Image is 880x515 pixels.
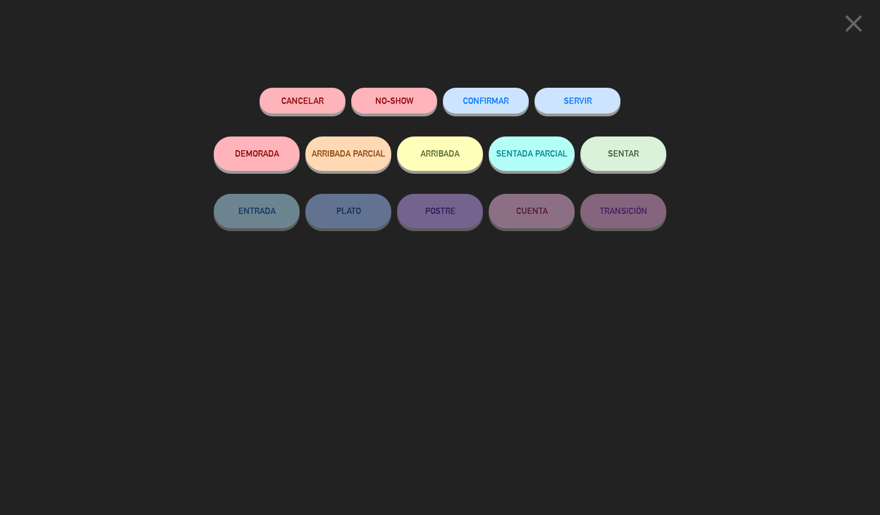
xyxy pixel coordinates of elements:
[580,136,666,171] button: SENTAR
[305,194,391,228] button: PLATO
[397,194,483,228] button: POSTRE
[489,194,575,228] button: CUENTA
[305,136,391,171] button: ARRIBADA PARCIAL
[535,88,620,114] button: SERVIR
[260,88,345,114] button: Cancelar
[214,194,300,228] button: ENTRADA
[443,88,529,114] button: CONFIRMAR
[489,136,575,171] button: SENTADA PARCIAL
[351,88,437,114] button: NO-SHOW
[312,149,386,158] span: ARRIBADA PARCIAL
[608,149,639,158] span: SENTAR
[839,9,868,38] i: close
[214,136,300,171] button: DEMORADA
[580,194,666,228] button: TRANSICIÓN
[463,96,509,106] span: CONFIRMAR
[397,136,483,171] button: ARRIBADA
[836,9,871,42] button: close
